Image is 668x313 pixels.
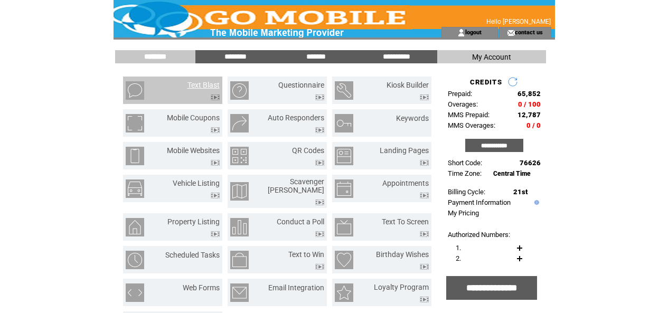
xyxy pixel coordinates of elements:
a: Scavenger [PERSON_NAME] [268,177,324,194]
img: video.png [315,160,324,166]
img: kiosk-builder.png [335,81,353,100]
a: Email Integration [268,283,324,292]
span: MMS Prepaid: [448,111,490,119]
img: text-to-screen.png [335,218,353,236]
span: Overages: [448,100,478,108]
span: Prepaid: [448,90,472,98]
span: Authorized Numbers: [448,231,510,239]
img: video.png [420,297,429,302]
a: Conduct a Poll [277,217,324,226]
a: Loyalty Program [374,283,429,291]
img: conduct-a-poll.png [230,218,249,236]
span: 1. [456,244,461,252]
a: Landing Pages [380,146,429,155]
img: scheduled-tasks.png [126,251,144,269]
img: video.png [211,160,220,166]
span: Hello [PERSON_NAME] [486,18,551,25]
img: video.png [315,127,324,133]
img: video.png [315,264,324,270]
img: birthday-wishes.png [335,251,353,269]
img: mobile-websites.png [126,147,144,165]
img: account_icon.gif [457,29,465,37]
img: contact_us_icon.gif [507,29,515,37]
span: 0 / 100 [518,100,541,108]
img: video.png [315,200,324,205]
img: help.gif [532,200,539,205]
img: property-listing.png [126,218,144,236]
img: keywords.png [335,114,353,132]
a: Text Blast [187,81,220,89]
img: video.png [420,160,429,166]
img: mobile-coupons.png [126,114,144,132]
a: Questionnaire [278,81,324,89]
a: Appointments [382,179,429,187]
a: Mobile Websites [167,146,220,155]
img: video.png [211,94,220,100]
img: landing-pages.png [335,147,353,165]
span: 65,852 [518,90,541,98]
img: loyalty-program.png [335,283,353,302]
img: video.png [315,231,324,237]
a: My Pricing [448,209,479,217]
a: Web Forms [183,283,220,292]
a: contact us [515,29,543,35]
img: video.png [211,231,220,237]
span: My Account [472,53,511,61]
img: qr-codes.png [230,147,249,165]
a: Text To Screen [382,217,429,226]
img: auto-responders.png [230,114,249,132]
img: video.png [211,193,220,198]
img: video.png [420,94,429,100]
img: text-to-win.png [230,251,249,269]
a: Keywords [396,114,429,122]
a: Property Listing [167,217,220,226]
span: Time Zone: [448,169,482,177]
img: vehicle-listing.png [126,179,144,198]
span: 12,787 [518,111,541,119]
img: email-integration.png [230,283,249,302]
a: Text to Win [288,250,324,259]
img: video.png [420,193,429,198]
img: video.png [315,94,324,100]
span: CREDITS [470,78,502,86]
img: video.png [420,231,429,237]
span: Central Time [493,170,531,177]
img: appointments.png [335,179,353,198]
span: Short Code: [448,159,482,167]
img: video.png [211,127,220,133]
a: Scheduled Tasks [165,251,220,259]
a: Mobile Coupons [167,113,220,122]
img: text-blast.png [126,81,144,100]
a: QR Codes [292,146,324,155]
img: web-forms.png [126,283,144,302]
a: Kiosk Builder [387,81,429,89]
span: 21st [513,188,528,196]
span: Billing Cycle: [448,188,485,196]
img: scavenger-hunt.png [230,182,249,201]
a: Birthday Wishes [376,250,429,259]
a: Auto Responders [268,113,324,122]
span: 76626 [520,159,541,167]
span: 0 / 0 [526,121,541,129]
img: questionnaire.png [230,81,249,100]
a: logout [465,29,482,35]
span: 2. [456,254,461,262]
span: MMS Overages: [448,121,495,129]
a: Payment Information [448,198,511,206]
img: video.png [420,264,429,270]
a: Vehicle Listing [173,179,220,187]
